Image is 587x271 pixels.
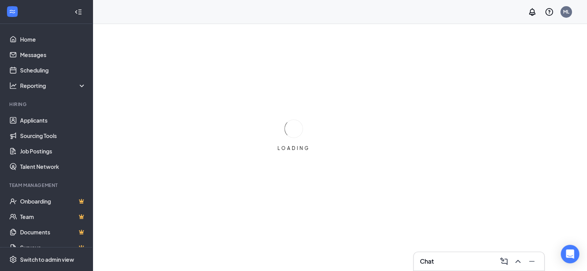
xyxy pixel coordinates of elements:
svg: ComposeMessage [499,257,509,266]
div: Hiring [9,101,85,108]
svg: Settings [9,256,17,263]
div: Switch to admin view [20,256,74,263]
a: Messages [20,47,86,62]
a: Talent Network [20,159,86,174]
a: OnboardingCrown [20,194,86,209]
a: DocumentsCrown [20,224,86,240]
button: ComposeMessage [498,255,510,268]
button: Minimize [526,255,538,268]
a: Applicants [20,113,86,128]
div: Team Management [9,182,85,189]
h3: Chat [420,257,434,266]
svg: Analysis [9,82,17,89]
a: Home [20,32,86,47]
svg: WorkstreamLogo [8,8,16,15]
svg: Notifications [528,7,537,17]
svg: ChevronUp [513,257,523,266]
div: LOADING [274,145,313,151]
svg: Collapse [74,8,82,16]
button: ChevronUp [512,255,524,268]
div: Open Intercom Messenger [561,245,579,263]
a: Scheduling [20,62,86,78]
svg: QuestionInfo [545,7,554,17]
div: Reporting [20,82,86,89]
a: SurveysCrown [20,240,86,255]
a: TeamCrown [20,209,86,224]
a: Sourcing Tools [20,128,86,143]
a: Job Postings [20,143,86,159]
svg: Minimize [527,257,536,266]
div: ML [563,8,569,15]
